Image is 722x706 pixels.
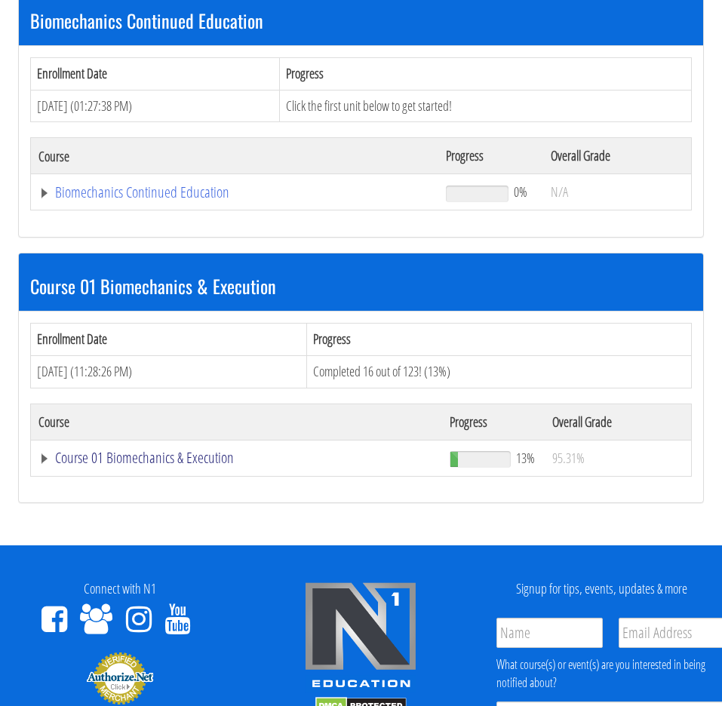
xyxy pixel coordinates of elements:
[514,183,527,200] span: 0%
[38,450,435,465] a: Course 01 Biomechanics & Execution
[442,404,545,440] th: Progress
[545,440,691,476] td: 95.31%
[31,355,307,388] td: [DATE] (11:28:26 PM)
[438,138,542,174] th: Progress
[543,174,692,210] td: N/A
[31,404,442,440] th: Course
[31,57,280,90] th: Enrollment Date
[493,582,711,597] h4: Signup for tips, events, updates & more
[545,404,691,440] th: Overall Grade
[279,57,691,90] th: Progress
[307,355,692,388] td: Completed 16 out of 123! (13%)
[279,90,691,122] td: Click the first unit below to get started!
[31,324,307,356] th: Enrollment Date
[31,90,280,122] td: [DATE] (01:27:38 PM)
[304,582,417,693] img: n1-edu-logo
[543,138,692,174] th: Overall Grade
[516,450,535,466] span: 13%
[11,582,229,597] h4: Connect with N1
[86,651,154,705] img: Authorize.Net Merchant - Click to Verify
[30,11,692,30] h3: Biomechanics Continued Education
[307,324,692,356] th: Progress
[30,276,692,296] h3: Course 01 Biomechanics & Execution
[496,618,604,648] input: Name
[38,185,431,200] a: Biomechanics Continued Education
[31,138,439,174] th: Course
